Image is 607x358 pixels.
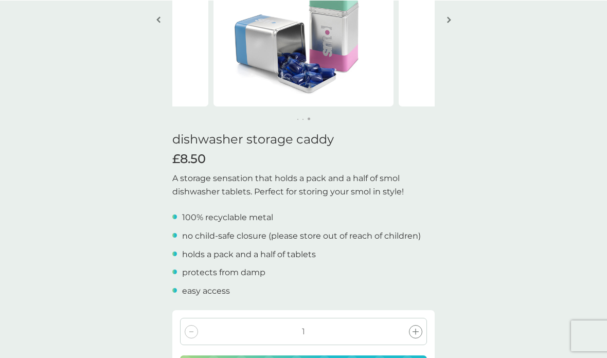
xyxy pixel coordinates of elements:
[182,265,265,279] p: protects from damp
[156,15,160,23] img: left-arrow.svg
[447,15,451,23] img: right-arrow.svg
[182,247,316,261] p: holds a pack and a half of tablets
[172,171,435,198] p: A storage sensation that holds a pack and a half of smol dishwasher tablets. Perfect for storing ...
[172,151,206,166] span: £8.50
[182,284,230,297] p: easy access
[302,325,305,338] p: 1
[172,132,435,147] h1: dishwasher storage caddy
[182,210,273,224] p: 100% recyclable metal
[182,229,421,242] p: no child-safe closure (please store out of reach of children)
